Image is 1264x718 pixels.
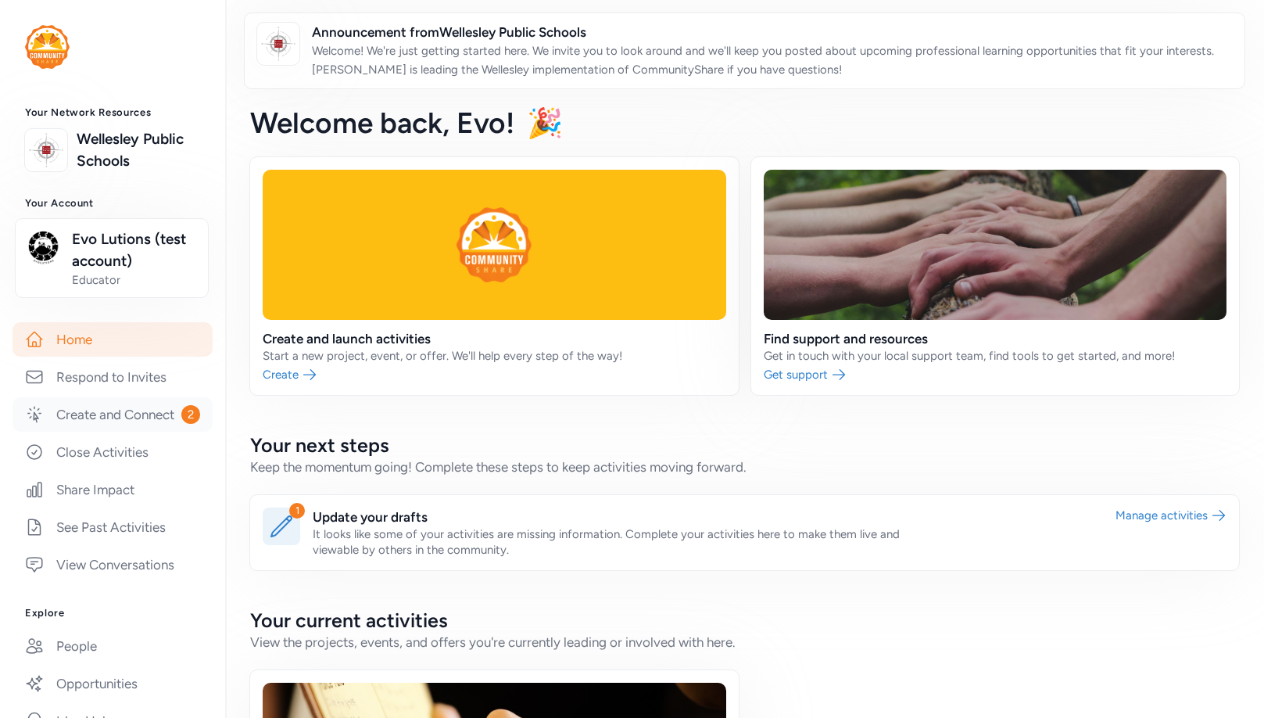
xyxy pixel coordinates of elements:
span: 🎉 [527,106,563,140]
a: Share Impact [13,472,213,507]
div: 1 [289,503,305,519]
div: View the projects, events, and offers you're currently leading or involved with here. [250,633,1239,652]
h2: Your next steps [250,433,1239,458]
h3: Your Account [25,197,200,210]
a: Opportunities [13,666,213,701]
a: See Past Activities [13,510,213,544]
a: Wellesley Public Schools [77,128,200,172]
div: Keep the momentum going! Complete these steps to keep activities moving forward. [250,458,1239,476]
p: Welcome! We're just getting started here. We invite you to look around and we'll keep you posted ... [312,41,1232,79]
a: Close Activities [13,435,213,469]
button: Evo Lutions (test account)Educator [15,218,209,298]
a: Create and Connect2 [13,397,213,432]
img: logo [25,25,70,69]
h3: Your Network Resources [25,106,200,119]
img: logo [261,27,295,61]
a: Home [13,322,213,357]
h2: Your current activities [250,608,1239,633]
span: Welcome back , Evo! [250,106,514,140]
a: Respond to Invites [13,360,213,394]
span: Announcement from Wellesley Public Schools [312,23,1232,41]
h3: Explore [25,607,200,619]
img: logo [29,133,63,167]
a: View Conversations [13,547,213,582]
a: People [13,629,213,663]
span: Evo Lutions (test account) [72,228,199,272]
span: 2 [181,405,200,424]
span: Educator [72,272,199,288]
